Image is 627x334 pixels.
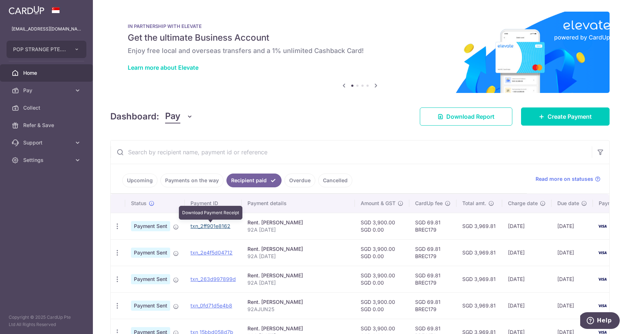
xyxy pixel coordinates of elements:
[521,107,610,126] a: Create Payment
[160,174,224,187] a: Payments on the way
[131,301,170,311] span: Payment Sent
[247,279,349,286] p: 92A [DATE]
[128,23,592,29] p: IN PARTNERSHIP WITH ELEVATE
[536,175,601,183] a: Read more on statuses
[502,239,552,266] td: [DATE]
[361,200,396,207] span: Amount & GST
[355,239,409,266] td: SGD 3,900.00 SGD 0.00
[23,87,71,94] span: Pay
[552,292,593,319] td: [DATE]
[247,245,349,253] div: Rent. [PERSON_NAME]
[502,266,552,292] td: [DATE]
[502,292,552,319] td: [DATE]
[409,239,456,266] td: SGD 69.81 BREC179
[409,266,456,292] td: SGD 69.81 BREC179
[552,213,593,239] td: [DATE]
[595,301,610,310] img: Bank Card
[557,200,579,207] span: Due date
[420,107,512,126] a: Download Report
[552,239,593,266] td: [DATE]
[409,292,456,319] td: SGD 69.81 BREC179
[179,206,242,220] div: Download Payment Receipt
[247,298,349,306] div: Rent. [PERSON_NAME]
[247,253,349,260] p: 92A [DATE]
[462,200,486,207] span: Total amt.
[242,194,355,213] th: Payment details
[190,223,230,229] a: txn_2ff901e8162
[247,226,349,233] p: 92A [DATE]
[131,221,170,231] span: Payment Sent
[128,46,592,55] h6: Enjoy free local and overseas transfers and a 1% unlimited Cashback Card!
[318,174,352,187] a: Cancelled
[595,275,610,284] img: Bank Card
[580,312,620,330] iframe: Opens a widget where you can find more information
[185,194,242,213] th: Payment ID
[110,110,159,123] h4: Dashboard:
[165,110,180,123] span: Pay
[131,200,147,207] span: Status
[190,249,233,256] a: txn_2e4f5d04712
[9,6,44,15] img: CardUp
[23,69,71,77] span: Home
[595,248,610,257] img: Bank Card
[536,175,593,183] span: Read more on statuses
[7,41,86,58] button: POP STRANGE PTE. LTD.
[190,276,236,282] a: txn_263d997899d
[122,174,157,187] a: Upcoming
[247,325,349,332] div: Rent. [PERSON_NAME]
[355,266,409,292] td: SGD 3,900.00 SGD 0.00
[131,248,170,258] span: Payment Sent
[165,110,193,123] button: Pay
[190,302,232,309] a: txn_0fd71d5e4b8
[128,64,198,71] a: Learn more about Elevate
[456,239,502,266] td: SGD 3,969.81
[456,266,502,292] td: SGD 3,969.81
[284,174,315,187] a: Overdue
[446,112,495,121] span: Download Report
[247,272,349,279] div: Rent. [PERSON_NAME]
[355,213,409,239] td: SGD 3,900.00 SGD 0.00
[502,213,552,239] td: [DATE]
[508,200,538,207] span: Charge date
[247,219,349,226] div: Rent. [PERSON_NAME]
[456,292,502,319] td: SGD 3,969.81
[595,222,610,231] img: Bank Card
[226,174,282,187] a: Recipient paid
[111,140,592,164] input: Search by recipient name, payment id or reference
[409,213,456,239] td: SGD 69.81 BREC179
[23,122,71,129] span: Refer & Save
[12,25,81,33] p: [EMAIL_ADDRESS][DOMAIN_NAME]
[23,139,71,146] span: Support
[23,156,71,164] span: Settings
[552,266,593,292] td: [DATE]
[456,213,502,239] td: SGD 3,969.81
[13,46,67,53] span: POP STRANGE PTE. LTD.
[128,32,592,44] h5: Get the ultimate Business Account
[415,200,443,207] span: CardUp fee
[131,274,170,284] span: Payment Sent
[355,292,409,319] td: SGD 3,900.00 SGD 0.00
[110,12,610,93] img: Renovation banner
[247,306,349,313] p: 92AJUN25
[548,112,592,121] span: Create Payment
[23,104,71,111] span: Collect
